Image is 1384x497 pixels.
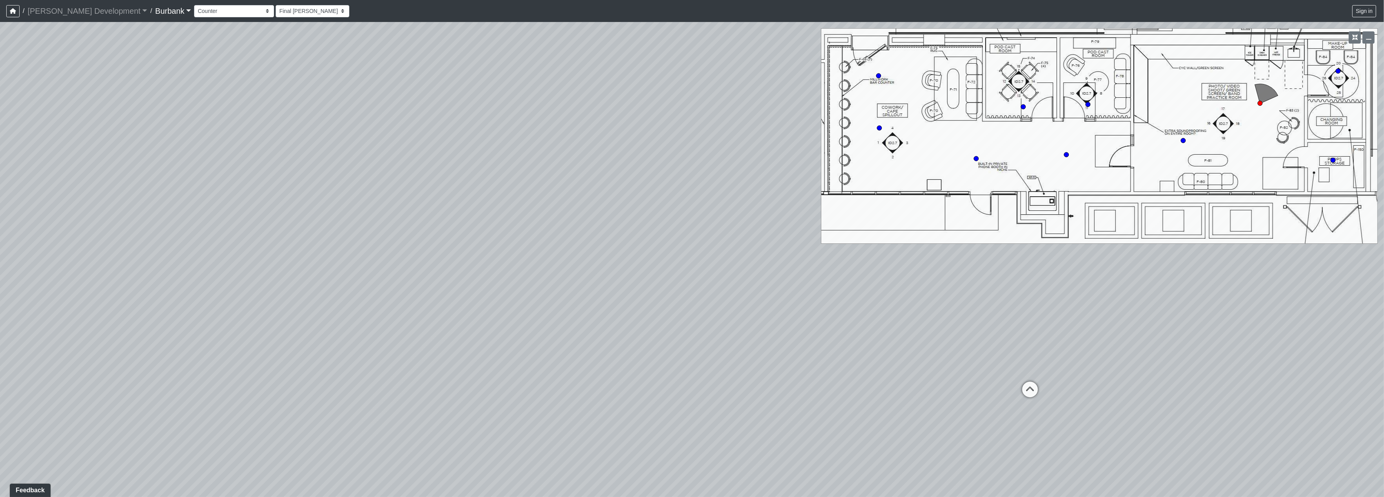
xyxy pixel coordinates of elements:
[1352,5,1376,17] button: Sign in
[20,3,27,19] span: /
[27,3,147,19] a: [PERSON_NAME] Development
[155,3,191,19] a: Burbank
[147,3,155,19] span: /
[6,481,52,497] iframe: Ybug feedback widget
